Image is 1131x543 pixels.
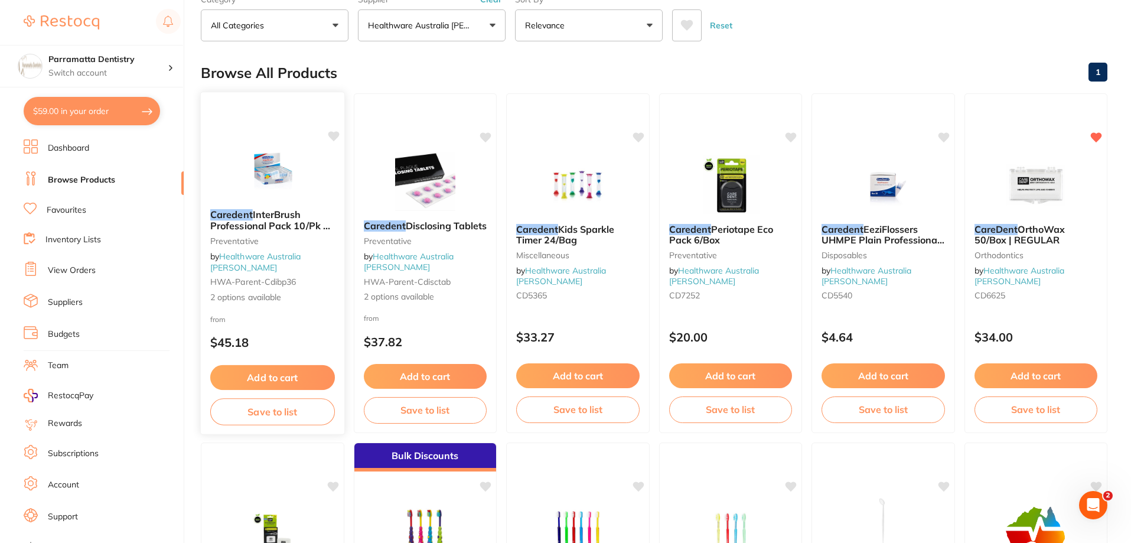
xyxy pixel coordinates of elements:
span: CD5540 [822,290,852,301]
a: Subscriptions [48,448,99,460]
span: by [210,251,301,273]
em: Caredent [669,223,711,235]
button: Add to cart [822,363,945,388]
a: View Orders [48,265,96,277]
span: HWA-parent-cdisctab [364,277,451,287]
em: Caredent [822,223,863,235]
button: Healthware Australia [PERSON_NAME] [358,9,506,41]
a: Team [48,360,69,372]
a: Healthware Australia [PERSON_NAME] [974,265,1064,287]
button: Add to cart [210,365,335,391]
button: Save to list [516,396,640,422]
span: by [822,265,911,287]
small: Preventative [210,236,335,245]
span: by [974,265,1064,287]
span: by [364,251,454,272]
p: $34.00 [974,330,1098,344]
a: Favourites [47,204,86,216]
a: Dashboard [48,142,89,154]
h4: Parramatta Dentistry [48,54,168,66]
p: $20.00 [669,330,793,344]
a: Inventory Lists [45,234,101,246]
button: Add to cart [364,364,487,389]
a: RestocqPay [24,389,93,402]
b: Caredent EeziFlossers UHMPE Plain Professional 50/Box [822,224,945,246]
p: $4.64 [822,330,945,344]
small: Preventative [364,236,487,246]
button: Add to cart [974,363,1098,388]
span: Disclosing Tablets [406,220,487,232]
small: Disposables [822,251,945,260]
b: Caredent Periotape Eco Pack 6/Box [669,224,793,246]
button: Save to list [210,398,335,425]
p: Relevance [525,19,569,31]
em: CareDent [974,223,1018,235]
button: Save to list [974,396,1098,422]
small: Miscellaneous [516,251,640,260]
button: All Categories [201,9,348,41]
span: EeziFlossers UHMPE Plain Professional 50/Box [822,223,944,257]
a: Support [48,511,78,523]
small: orthodontics [974,251,1098,260]
b: Caredent Disclosing Tablets [364,220,487,231]
button: Save to list [822,396,945,422]
a: Restocq Logo [24,9,99,36]
p: $45.18 [210,336,335,349]
a: Healthware Australia [PERSON_NAME] [210,251,301,273]
a: Healthware Australia [PERSON_NAME] [822,265,911,287]
span: Kids Sparkle Timer 24/Bag [516,223,614,246]
em: Caredent [516,223,558,235]
button: Reset [706,9,736,41]
button: Save to list [669,396,793,422]
button: Relevance [515,9,663,41]
span: by [669,265,759,287]
span: by [516,265,606,287]
img: Caredent EeziFlossers UHMPE Plain Professional 50/Box [845,155,921,214]
img: Caredent InterBrush Professional Pack 10/Pk x 36 Pks [234,140,311,200]
span: CD7252 [669,290,700,301]
p: Healthware Australia [PERSON_NAME] [368,19,475,31]
a: Healthware Australia [PERSON_NAME] [669,265,759,287]
span: CD6625 [974,290,1005,301]
b: Caredent Kids Sparkle Timer 24/Bag [516,224,640,246]
span: from [364,314,379,323]
em: Caredent [364,220,406,232]
img: Caredent Periotape Eco Pack 6/Box [692,155,769,214]
span: 2 options available [210,291,335,303]
span: 2 options available [364,291,487,303]
b: Caredent InterBrush Professional Pack 10/Pk x 36 Pks [210,209,335,231]
div: Bulk Discounts [354,443,497,472]
p: $33.27 [516,330,640,344]
img: Caredent Disclosing Tablets [387,152,464,211]
iframe: Intercom live chat [1079,491,1107,519]
p: All Categories [211,19,269,31]
em: Caredent [210,209,253,220]
span: from [210,314,226,323]
span: RestocqPay [48,390,93,402]
a: 1 [1088,60,1107,84]
a: Budgets [48,329,80,340]
a: Browse Products [48,174,115,186]
b: CareDent OrthoWax 50/Box | REGULAR [974,224,1098,246]
span: 2 [1103,491,1113,500]
img: RestocqPay [24,389,38,402]
span: HWA-parent-Cdibp36 [210,277,296,287]
span: OrthoWax 50/Box | REGULAR [974,223,1065,246]
span: InterBrush Professional Pack 10/Pk x 36 Pks [210,209,330,242]
a: Account [48,479,79,491]
img: Caredent Kids Sparkle Timer 24/Bag [539,155,616,214]
a: Rewards [48,418,82,430]
button: $59.00 in your order [24,97,160,125]
a: Healthware Australia [PERSON_NAME] [364,251,454,272]
a: Healthware Australia [PERSON_NAME] [516,265,606,287]
img: CareDent OrthoWax 50/Box | REGULAR [998,155,1074,214]
img: Restocq Logo [24,15,99,30]
h2: Browse All Products [201,65,337,82]
span: CD5365 [516,290,547,301]
a: Suppliers [48,297,83,308]
p: $37.82 [364,335,487,349]
span: Periotape Eco Pack 6/Box [669,223,773,246]
small: Preventative [669,251,793,260]
p: Switch account [48,67,168,79]
button: Save to list [364,397,487,423]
